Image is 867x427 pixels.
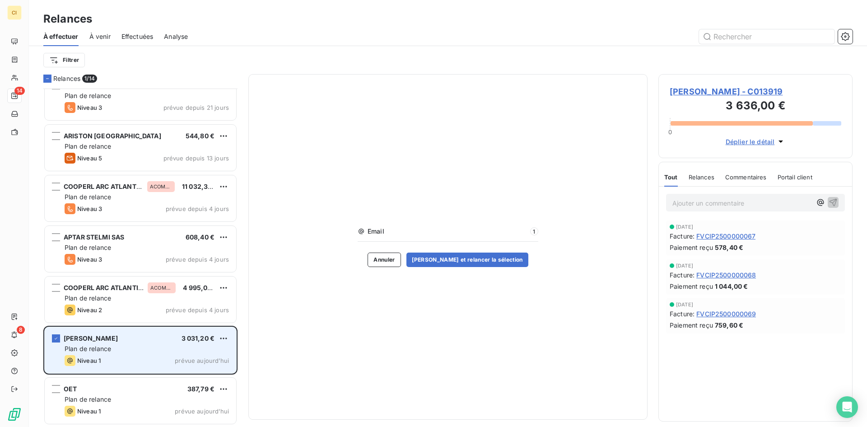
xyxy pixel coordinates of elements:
span: 578,40 € [715,243,743,252]
span: [PERSON_NAME] - C013919 [670,85,841,98]
span: Paiement reçu [670,282,713,291]
span: Niveau 5 [77,155,102,162]
span: Niveau 3 [77,256,102,263]
span: 544,80 € [186,132,214,140]
span: ARISTON [GEOGRAPHIC_DATA] [64,132,161,140]
span: [DATE] [676,224,693,230]
span: Relances [689,174,714,181]
span: 0 [668,128,672,136]
div: grid [43,89,238,427]
span: ACOMPTE [150,184,172,189]
span: OET [64,385,77,393]
button: Annuler [368,253,401,267]
button: Déplier le détail [723,136,788,147]
span: Tout [664,174,678,181]
span: prévue depuis 21 jours [163,104,229,111]
span: À venir [89,32,111,41]
span: FVCIP2500000069 [696,309,756,319]
span: 608,40 € [186,233,214,241]
span: prévue depuis 13 jours [163,155,229,162]
span: Niveau 3 [77,205,102,212]
span: 387,79 € [187,385,214,393]
button: Filtrer [43,53,85,67]
span: Niveau 1 [77,357,101,364]
span: 759,60 € [715,320,743,330]
span: prévue aujourd’hui [175,357,229,364]
span: Plan de relance [65,92,111,99]
span: 4 995,00 € [183,284,218,291]
span: 1 044,00 € [715,282,748,291]
span: 8 [17,326,25,334]
span: Facture : [670,270,695,280]
span: [PERSON_NAME] [64,334,118,342]
span: Facture : [670,231,695,241]
span: prévue depuis 4 jours [166,205,229,212]
span: Analyse [164,32,188,41]
span: À effectuer [43,32,79,41]
span: Plan de relance [65,294,111,302]
span: Plan de relance [65,395,111,403]
span: 11 032,32 € [182,183,218,190]
span: 3 031,20 € [182,334,215,342]
span: Facture : [670,309,695,319]
span: Relances [53,74,80,83]
span: Portail client [778,174,812,181]
div: Open Intercom Messenger [836,396,858,418]
img: Logo LeanPay [7,407,22,422]
input: Rechercher [699,29,834,44]
button: [PERSON_NAME] et relancer la sélection [406,253,528,267]
div: CI [7,5,22,20]
span: Effectuées [121,32,154,41]
span: Niveau 1 [77,408,101,415]
span: COOPERL ARC ATLANTIQUE [64,284,152,291]
span: Niveau 3 [77,104,102,111]
span: FVCIP2500000068 [696,270,756,280]
span: prévue depuis 4 jours [166,306,229,314]
span: Plan de relance [65,244,111,251]
h3: Relances [43,11,92,27]
span: [DATE] [676,302,693,307]
span: 1/ 14 [82,75,97,83]
span: prévue depuis 4 jours [166,256,229,263]
span: prévue aujourd’hui [175,408,229,415]
span: Plan de relance [65,193,111,201]
span: ACOMPTE [150,285,173,291]
span: 1 [530,227,538,235]
span: COOPERL ARC ATLANTIQUE [64,183,152,190]
span: Paiement reçu [670,320,713,330]
span: Plan de relance [65,142,111,150]
h3: 3 636,00 € [670,98,841,116]
span: APTAR STELMI SAS [64,233,124,241]
span: Plan de relance [65,345,111,352]
span: Niveau 2 [77,306,102,314]
span: Déplier le détail [726,137,775,146]
span: [DATE] [676,263,693,268]
span: Email [368,227,527,236]
span: Paiement reçu [670,243,713,252]
span: FVCIP2500000067 [696,231,755,241]
span: 14 [14,87,25,95]
span: Commentaires [725,174,767,181]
